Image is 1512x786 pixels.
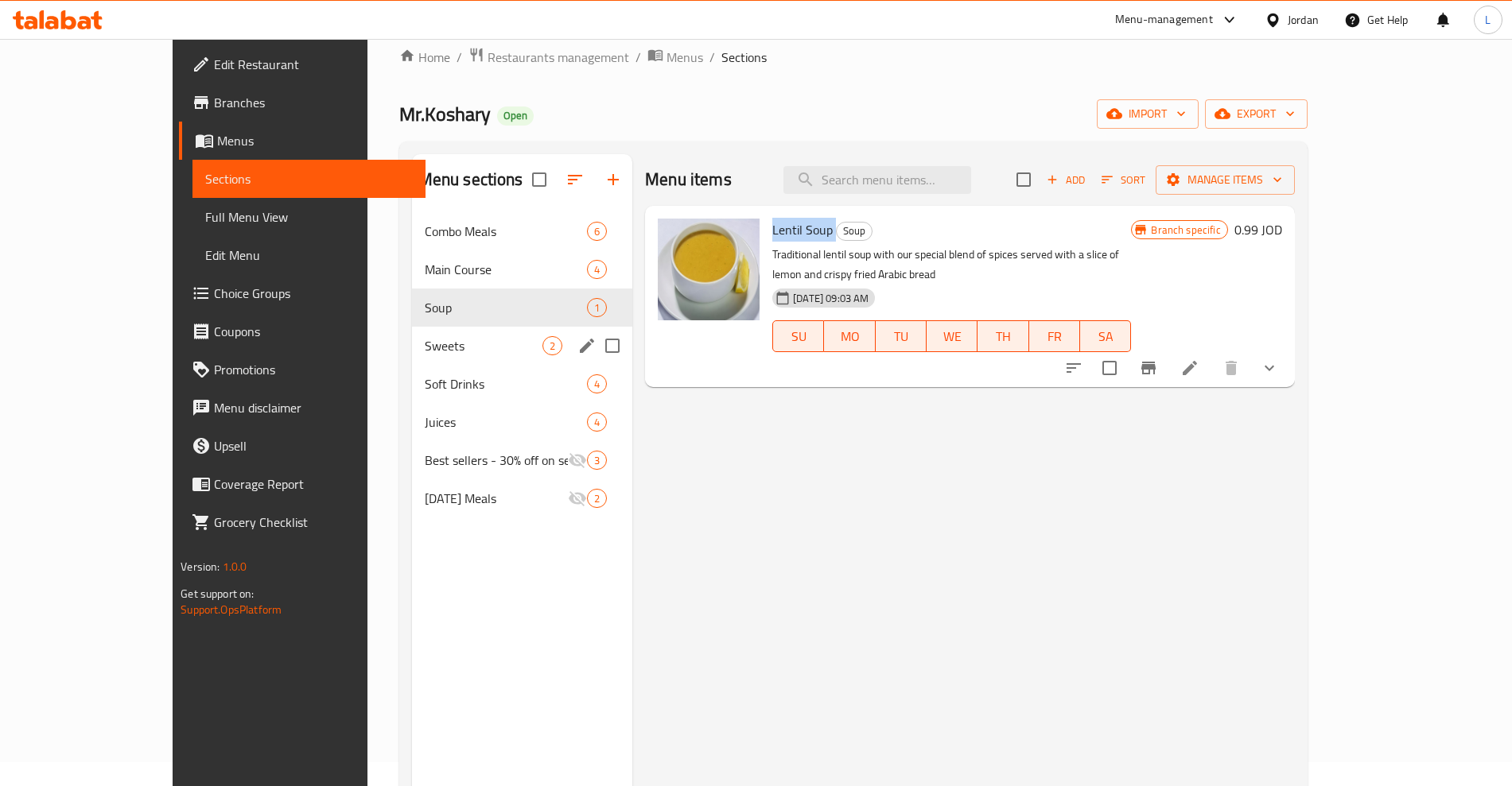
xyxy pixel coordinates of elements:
[1040,168,1091,192] button: Add
[647,47,703,68] a: Menus
[1156,165,1295,195] button: Manage items
[412,206,633,524] nav: Menu sections
[179,83,425,122] a: Branches
[179,503,425,541] a: Grocery Checklist
[1097,99,1199,129] button: import
[587,451,607,470] div: items
[192,160,425,198] a: Sections
[181,583,254,604] span: Get support on:
[425,489,568,508] div: Ramadan Meals
[425,336,542,355] span: Sweets
[457,48,462,67] li: /
[214,436,412,455] span: Upsell
[1091,168,1156,192] span: Sort items
[779,325,818,348] span: SU
[488,48,629,67] span: Restaurants management
[1080,320,1131,352] button: SA
[709,48,715,67] li: /
[882,325,920,348] span: TU
[214,474,412,494] span: Coverage Report
[1180,358,1199,378] a: Edit menu item
[1145,223,1226,238] span: Branch specific
[214,55,412,74] span: Edit Restaurant
[787,291,875,306] span: [DATE] 09:03 AM
[836,222,873,241] div: Soup
[1029,320,1080,352] button: FR
[179,312,425,350] a: Coupons
[588,224,606,239] span: 6
[205,169,412,188] span: Sections
[1110,104,1186,124] span: import
[192,198,425,236] a: Full Menu View
[772,218,833,242] span: Lentil Soup
[594,161,632,199] button: Add section
[1040,168,1091,192] span: Add item
[181,556,220,577] span: Version:
[179,350,425,389] a: Promotions
[978,320,1028,352] button: TH
[575,334,599,358] button: edit
[837,222,872,240] span: Soup
[523,163,556,196] span: Select all sections
[1086,325,1125,348] span: SA
[214,284,412,303] span: Choice Groups
[1288,11,1319,29] div: Jordan
[1129,349,1168,387] button: Branch-specific-item
[1098,168,1149,192] button: Sort
[425,451,568,470] span: Best sellers - 30% off on selected items
[192,236,425,274] a: Edit Menu
[658,219,760,320] img: Lentil Soup
[399,47,1308,68] nav: breadcrumb
[418,168,523,192] h2: Menu sections
[179,427,425,465] a: Upsell
[425,222,587,241] span: Combo Meals
[179,465,425,503] a: Coverage Report
[1115,10,1213,29] div: Menu-management
[1007,163,1040,196] span: Select section
[667,48,703,67] span: Menus
[1036,325,1074,348] span: FR
[556,161,594,199] span: Sort sections
[568,451,587,470] svg: Inactive section
[425,412,587,432] span: Juices
[399,96,491,132] span: Mr.Koshary
[214,93,412,112] span: Branches
[588,491,606,506] span: 2
[425,374,587,393] div: Soft Drinks
[412,479,633,517] div: [DATE] Meals2
[179,274,425,312] a: Choice Groups
[984,325,1022,348] span: TH
[412,403,633,441] div: Juices4
[205,246,412,265] span: Edit Menu
[824,320,875,352] button: MO
[721,48,767,67] span: Sections
[214,322,412,341] span: Coupons
[205,207,412,227] span: Full Menu View
[412,212,633,250] div: Combo Meals6
[468,47,629,68] a: Restaurants management
[830,325,869,348] span: MO
[214,398,412,417] span: Menu disclaimer
[772,245,1131,285] p: Traditional lentil soup with our special blend of spices served with a slice of lemon and crispy ...
[1212,349,1250,387] button: delete
[1485,11,1491,29] span: L
[1250,349,1289,387] button: show more
[876,320,927,352] button: TU
[1205,99,1308,129] button: export
[179,389,425,427] a: Menu disclaimer
[933,325,971,348] span: WE
[1102,171,1145,189] span: Sort
[425,298,587,317] span: Soup
[1093,351,1126,385] span: Select to update
[588,262,606,277] span: 4
[1055,349,1093,387] button: sort-choices
[497,109,534,122] span: Open
[588,415,606,430] span: 4
[588,300,606,316] span: 1
[179,45,425,83] a: Edit Restaurant
[214,513,412,532] span: Grocery Checklist
[568,489,587,508] svg: Inactive section
[497,106,534,126] div: Open
[1260,358,1279,378] svg: Show Choices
